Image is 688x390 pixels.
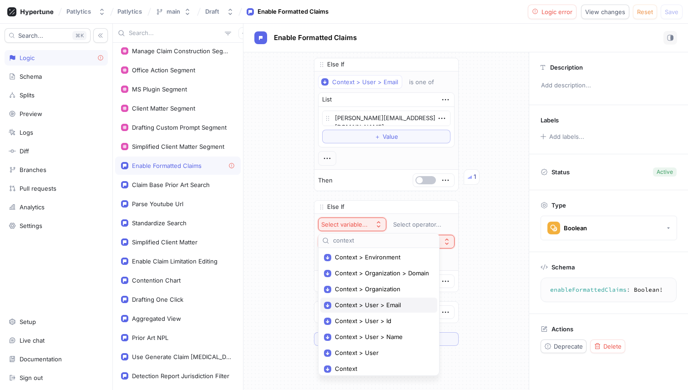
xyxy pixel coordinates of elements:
[20,185,56,192] div: Pull requests
[20,203,45,211] div: Analytics
[132,105,195,112] div: Client Matter Segment
[274,34,357,41] span: Enable Formatted Claims
[20,337,45,344] div: Live chat
[132,181,210,188] div: Claim Base Prior Art Search
[590,339,625,353] button: Delete
[318,176,333,185] p: Then
[20,222,42,229] div: Settings
[132,277,181,284] div: Contention Chart
[603,344,622,349] span: Delete
[322,111,450,126] textarea: [PERSON_NAME][EMAIL_ADDRESS][DOMAIN_NAME]
[541,9,572,15] span: Logic error
[541,216,677,240] button: Boolean
[554,344,583,349] span: Deprecate
[132,200,183,208] div: Parse Youtube Url
[132,334,168,341] div: Prior Art NPL
[633,5,657,19] button: Reset
[327,203,344,212] p: Else If
[545,282,673,298] textarea: enableFormattedClaims: Boolean!
[132,124,227,131] div: Drafting Custom Prompt Segment
[637,9,653,15] span: Reset
[335,317,429,325] span: Context > User > Id
[132,372,229,380] div: Detection Report Jurisdiction Filter
[18,33,43,38] span: Search...
[132,219,187,227] div: Standardize Search
[551,166,570,178] p: Status
[335,365,429,373] span: Context
[132,315,181,322] div: Aggregated View
[20,73,42,80] div: Schema
[20,91,35,99] div: Splits
[318,218,386,231] button: Select variable...
[132,296,183,303] div: Drafting One Click
[321,221,368,228] div: Select variable...
[132,47,231,55] div: Manage Claim Construction Segment
[20,318,36,325] div: Setup
[541,116,559,124] p: Labels
[132,162,202,169] div: Enable Formatted Claims
[205,8,219,15] div: Draft
[332,78,398,86] div: Context > User > Email
[132,143,224,150] div: Simplified Client Matter Segment
[335,269,429,277] span: Context > Organization > Domain
[129,29,221,38] input: Search...
[5,28,91,43] button: Search...K
[327,60,344,69] p: Else If
[335,253,429,261] span: Context > Environment
[541,339,587,353] button: Deprecate
[117,8,142,15] span: Patlytics
[20,129,33,136] div: Logs
[132,353,231,360] div: Use Generate Claim [MEDICAL_DATA]
[63,4,109,19] button: Patlytics
[318,75,402,89] button: Context > User > Email
[405,75,447,89] button: is one of
[585,9,625,15] span: View changes
[202,4,238,19] button: Draft
[551,263,575,271] p: Schema
[564,224,587,232] div: Boolean
[537,78,680,93] p: Add description...
[335,285,429,293] span: Context > Organization
[132,86,187,93] div: MS Plugin Segment
[20,147,29,155] div: Diff
[258,7,329,16] div: Enable Formatted Claims
[409,78,434,86] div: is one of
[551,325,573,333] p: Actions
[528,5,577,19] button: Logic error
[474,172,476,182] div: 1
[20,374,43,381] div: Sign out
[66,8,91,15] div: Patlytics
[20,355,62,363] div: Documentation
[72,31,86,40] div: K
[5,351,108,367] a: Documentation
[20,54,35,61] div: Logic
[322,95,332,104] div: List
[661,5,683,19] button: Save
[20,110,42,117] div: Preview
[581,5,629,19] button: View changes
[537,131,587,142] button: Add labels...
[167,8,180,15] div: main
[132,238,197,246] div: Simplified Client Matter
[152,4,195,19] button: main
[657,168,673,176] div: Active
[132,258,218,265] div: Enable Claim Limitation Editing
[389,218,455,231] button: Select operator...
[335,333,429,341] span: Context > User > Name
[393,221,441,228] div: Select operator...
[322,130,450,143] button: ＋Value
[665,9,678,15] span: Save
[20,166,46,173] div: Branches
[333,236,435,245] input: Search...
[335,349,429,357] span: Context > User
[132,66,195,74] div: Office Action Segment
[549,134,584,140] div: Add labels...
[383,134,398,139] span: Value
[551,202,566,209] p: Type
[374,134,380,139] span: ＋
[335,301,429,309] span: Context > User > Email
[550,64,583,71] p: Description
